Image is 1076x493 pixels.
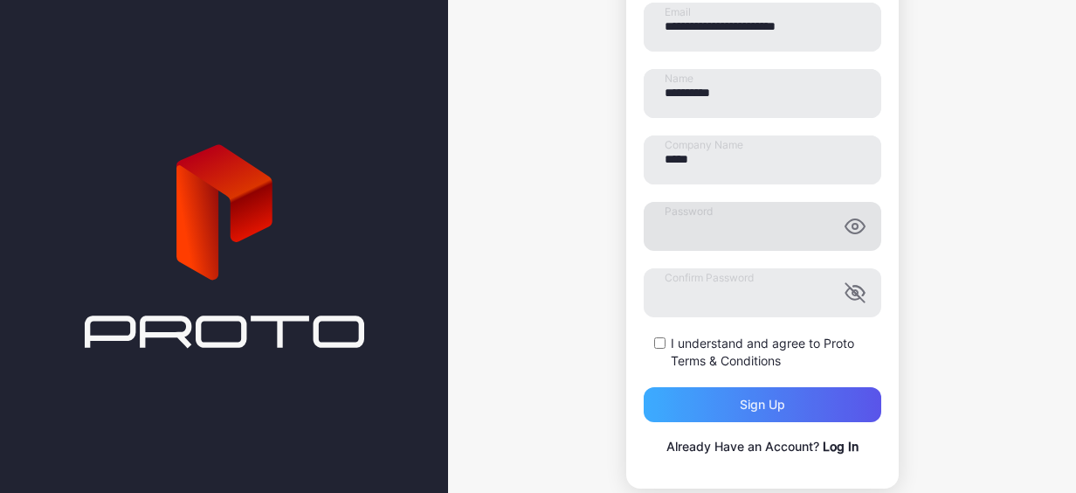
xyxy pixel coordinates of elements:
p: Already Have an Account? [644,436,881,457]
a: Log In [823,439,859,454]
label: I understand and agree to [671,335,881,370]
input: Name [644,69,881,118]
input: Confirm Password [644,268,881,317]
a: Proto Terms & Conditions [671,336,854,368]
div: Sign up [740,398,785,412]
button: Sign up [644,387,881,422]
input: Company Name [644,135,881,184]
input: Email [644,3,881,52]
button: Confirm Password [845,282,866,303]
button: Password [845,216,866,237]
input: Password [644,202,881,251]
